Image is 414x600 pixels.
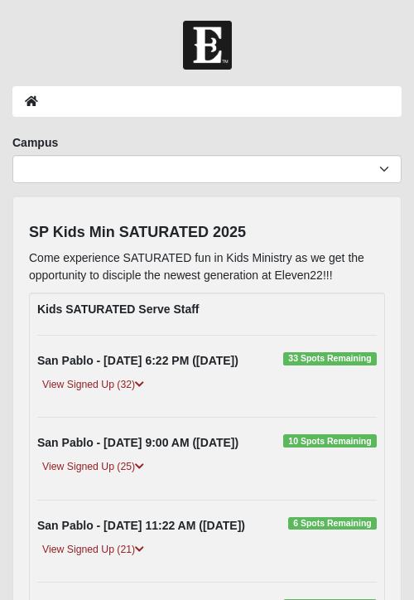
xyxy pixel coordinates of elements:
a: View Signed Up (32) [37,376,149,394]
span: 33 Spots Remaining [283,352,377,365]
img: Church of Eleven22 Logo [183,21,232,70]
h4: SP Kids Min SATURATED 2025 [29,224,385,242]
span: 6 Spots Remaining [288,517,377,530]
strong: San Pablo - [DATE] 6:22 PM ([DATE]) [37,354,238,367]
span: 10 Spots Remaining [283,434,377,448]
a: View Signed Up (21) [37,541,149,559]
label: Campus [12,134,58,151]
a: View Signed Up (25) [37,458,149,476]
strong: Kids SATURATED Serve Staff [37,302,200,316]
strong: San Pablo - [DATE] 9:00 AM ([DATE]) [37,436,238,449]
strong: San Pablo - [DATE] 11:22 AM ([DATE]) [37,519,245,532]
p: Come experience SATURATED fun in Kids Ministry as we get the opportunity to disciple the newest g... [29,249,385,284]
